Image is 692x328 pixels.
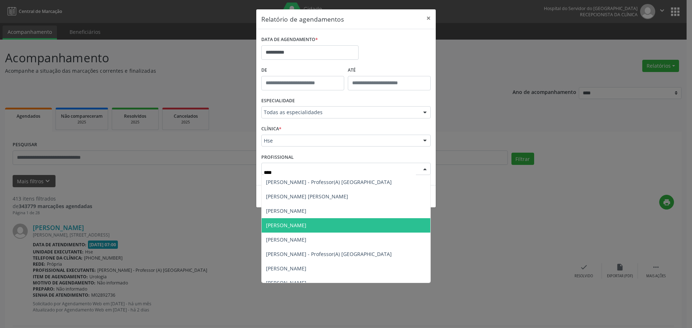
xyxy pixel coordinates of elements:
[266,236,306,243] span: [PERSON_NAME]
[261,65,344,76] label: De
[261,152,294,163] label: PROFISSIONAL
[261,95,295,107] label: ESPECIALIDADE
[261,123,281,135] label: CLÍNICA
[266,207,306,214] span: [PERSON_NAME]
[421,9,436,27] button: Close
[264,109,416,116] span: Todas as especialidades
[266,251,392,257] span: [PERSON_NAME] - Professor(A) [GEOGRAPHIC_DATA]
[266,222,306,229] span: [PERSON_NAME]
[348,65,431,76] label: ATÉ
[266,193,348,200] span: [PERSON_NAME] [PERSON_NAME]
[266,265,306,272] span: [PERSON_NAME]
[266,279,306,286] span: [PERSON_NAME]
[261,14,344,24] h5: Relatório de agendamentos
[266,179,392,185] span: [PERSON_NAME] - Professor(A) [GEOGRAPHIC_DATA]
[264,137,416,144] span: Hse
[261,34,318,45] label: DATA DE AGENDAMENTO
